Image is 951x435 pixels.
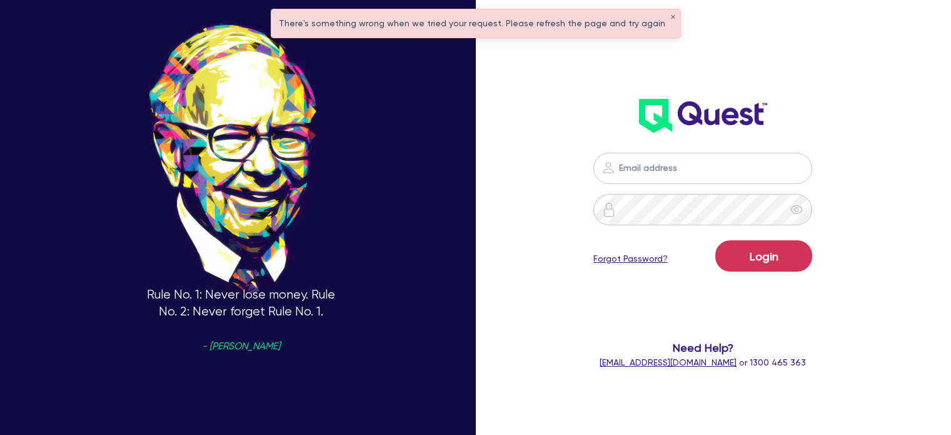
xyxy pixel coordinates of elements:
a: [EMAIL_ADDRESS][DOMAIN_NAME] [600,357,737,367]
button: Login [715,240,812,272]
span: Need Help? [580,339,826,356]
span: or 1300 465 363 [600,357,806,367]
img: icon-password [601,160,616,175]
input: Email address [593,153,812,184]
img: wH2k97JdezQIQAAAABJRU5ErkJggg== [639,99,767,133]
span: - [PERSON_NAME] [202,342,280,351]
img: icon-password [601,202,616,217]
a: Forgot Password? [593,252,668,265]
span: eye [790,203,803,216]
